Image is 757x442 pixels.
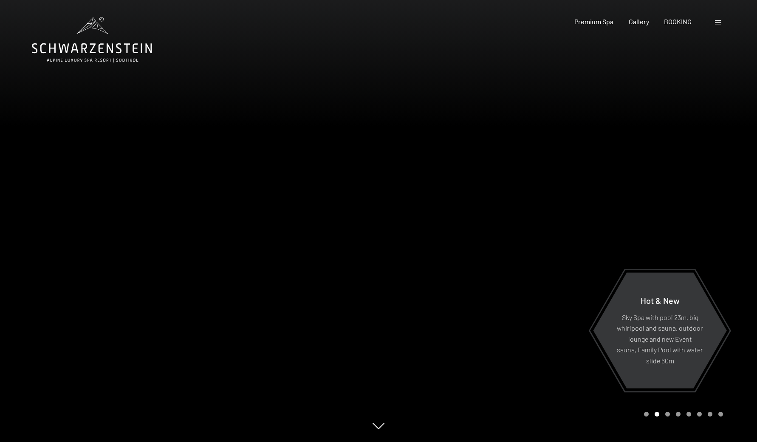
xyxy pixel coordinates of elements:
[655,412,659,416] div: Carousel Page 2 (Current Slide)
[664,17,692,25] a: BOOKING
[697,412,702,416] div: Carousel Page 6
[641,412,723,416] div: Carousel Pagination
[574,17,613,25] a: Premium Spa
[718,412,723,416] div: Carousel Page 8
[614,312,706,366] p: Sky Spa with pool 23m, big whirlpool and sauna, outdoor lounge and new Event sauna, Family Pool w...
[641,295,680,305] span: Hot & New
[676,412,681,416] div: Carousel Page 4
[644,412,649,416] div: Carousel Page 1
[665,412,670,416] div: Carousel Page 3
[593,272,727,389] a: Hot & New Sky Spa with pool 23m, big whirlpool and sauna, outdoor lounge and new Event sauna, Fam...
[686,412,691,416] div: Carousel Page 5
[629,17,649,25] a: Gallery
[708,412,712,416] div: Carousel Page 7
